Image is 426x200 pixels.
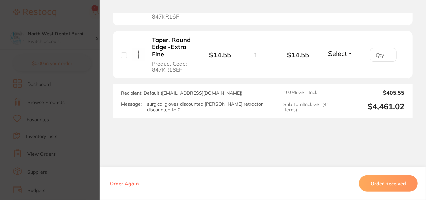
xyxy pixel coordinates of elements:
[152,7,194,20] span: Product Code: 847KR16F
[359,175,418,192] button: Order Received
[152,61,194,73] span: Product Code: 847KR16EF
[121,90,242,96] span: Recipient: Default ( [EMAIL_ADDRESS][DOMAIN_NAME] )
[326,49,355,58] button: Select
[132,48,145,61] img: Taper, Round Edge -Extra Fine
[277,51,319,59] b: $14.55
[209,51,231,59] b: $14.55
[284,90,342,96] span: 10.0 % GST Incl.
[370,48,397,62] input: Qty
[152,37,194,58] b: Taper, Round Edge -Extra Fine
[347,102,404,113] output: $4,461.02
[328,49,347,58] span: Select
[121,101,142,107] label: Message:
[254,51,258,59] span: 1
[147,101,284,113] p: surgical gloves discounted [PERSON_NAME] retractor discounted to 0
[284,102,342,113] span: Sub Total Incl. GST ( 41 Items)
[150,36,196,73] button: Taper, Round Edge -Extra Fine Product Code: 847KR16EF
[347,90,404,96] output: $405.55
[108,180,141,187] button: Order Again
